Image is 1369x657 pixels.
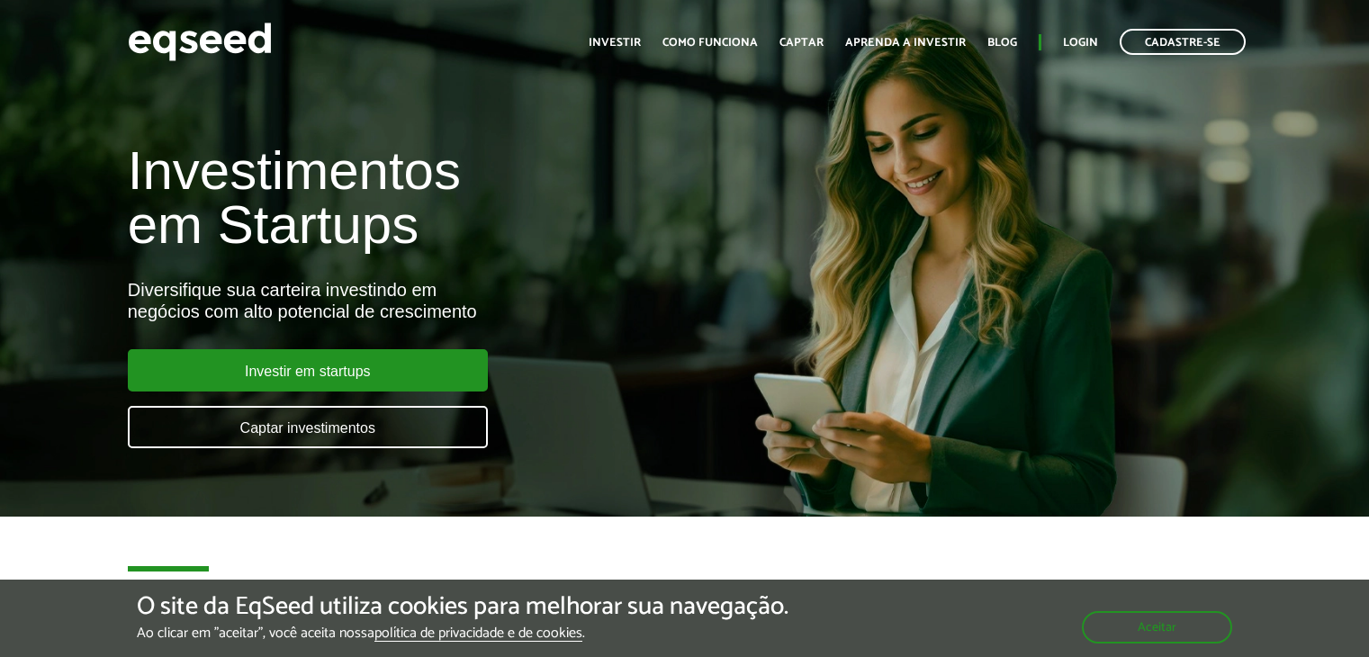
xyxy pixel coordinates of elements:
a: Investir [589,37,641,49]
a: Captar investimentos [128,406,488,448]
div: Diversifique sua carteira investindo em negócios com alto potencial de crescimento [128,279,786,322]
h1: Investimentos em Startups [128,144,786,252]
a: Captar [779,37,824,49]
a: Como funciona [662,37,758,49]
p: Ao clicar em "aceitar", você aceita nossa . [137,625,788,642]
button: Aceitar [1082,611,1232,643]
a: Login [1063,37,1098,49]
a: Blog [987,37,1017,49]
a: política de privacidade e de cookies [374,626,582,642]
a: Aprenda a investir [845,37,966,49]
a: Investir em startups [128,349,488,391]
img: EqSeed [128,18,272,66]
h5: O site da EqSeed utiliza cookies para melhorar sua navegação. [137,593,788,621]
a: Cadastre-se [1120,29,1246,55]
